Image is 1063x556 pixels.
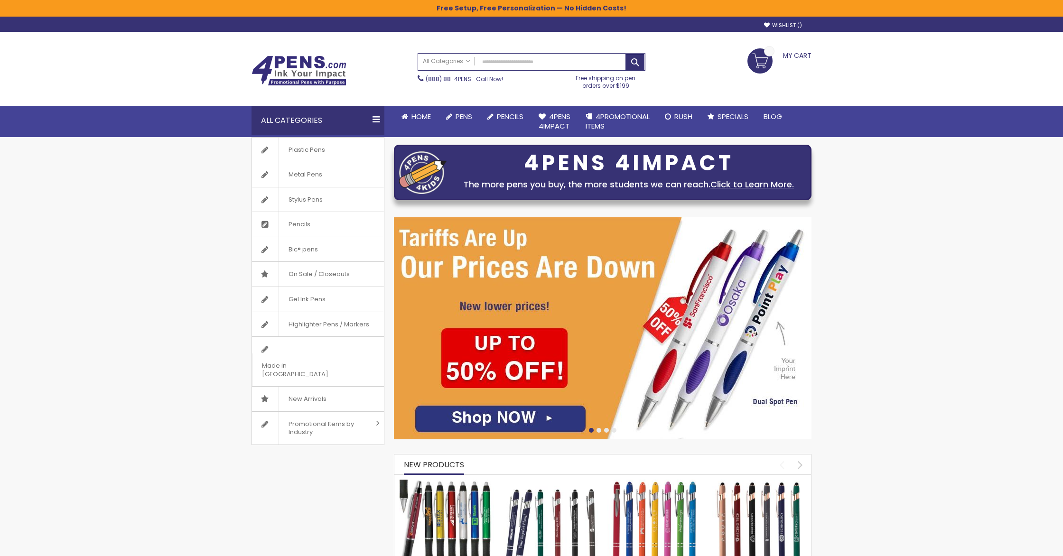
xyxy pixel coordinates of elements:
[438,106,480,127] a: Pens
[756,106,790,127] a: Blog
[252,287,384,312] a: Gel Ink Pens
[252,387,384,411] a: New Arrivals
[252,138,384,162] a: Plastic Pens
[279,387,336,411] span: New Arrivals
[411,111,431,121] span: Home
[718,111,748,121] span: Specials
[566,71,646,90] div: Free shipping on pen orders over $199
[792,456,809,473] div: next
[586,111,650,131] span: 4PROMOTIONAL ITEMS
[607,479,702,487] a: Ellipse Softy Brights with Stylus Pen - Laser
[657,106,700,127] a: Rush
[764,22,802,29] a: Wishlist
[394,217,811,439] img: /cheap-promotional-products.html
[764,111,782,121] span: Blog
[426,75,503,83] span: - Call Now!
[426,75,471,83] a: (888) 88-4PENS
[700,106,756,127] a: Specials
[399,479,494,487] a: The Barton Custom Pens Special Offer
[279,237,327,262] span: Bic® pens
[531,106,578,137] a: 4Pens4impact
[252,412,384,445] a: Promotional Items by Industry
[539,111,570,131] span: 4Pens 4impact
[252,337,384,386] a: Made in [GEOGRAPHIC_DATA]
[456,111,472,121] span: Pens
[418,54,475,69] a: All Categories
[279,187,332,212] span: Stylus Pens
[710,178,794,190] a: Click to Learn More.
[774,456,790,473] div: prev
[451,153,806,173] div: 4PENS 4IMPACT
[279,138,335,162] span: Plastic Pens
[252,187,384,212] a: Stylus Pens
[423,57,470,65] span: All Categories
[279,312,379,337] span: Highlighter Pens / Markers
[504,479,598,487] a: Custom Soft Touch Metal Pen - Stylus Top
[252,106,384,135] div: All Categories
[252,353,360,386] span: Made in [GEOGRAPHIC_DATA]
[578,106,657,137] a: 4PROMOTIONALITEMS
[279,287,335,312] span: Gel Ink Pens
[252,212,384,237] a: Pencils
[451,178,806,191] div: The more pens you buy, the more students we can reach.
[252,262,384,287] a: On Sale / Closeouts
[252,237,384,262] a: Bic® pens
[252,312,384,337] a: Highlighter Pens / Markers
[279,412,373,445] span: Promotional Items by Industry
[497,111,523,121] span: Pencils
[480,106,531,127] a: Pencils
[279,262,359,287] span: On Sale / Closeouts
[674,111,692,121] span: Rush
[279,162,332,187] span: Metal Pens
[399,151,447,194] img: four_pen_logo.png
[252,162,384,187] a: Metal Pens
[279,212,320,237] span: Pencils
[712,479,807,487] a: Ellipse Softy Rose Gold Classic with Stylus Pen - Silver Laser
[252,56,346,86] img: 4Pens Custom Pens and Promotional Products
[404,459,464,470] span: New Products
[394,106,438,127] a: Home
